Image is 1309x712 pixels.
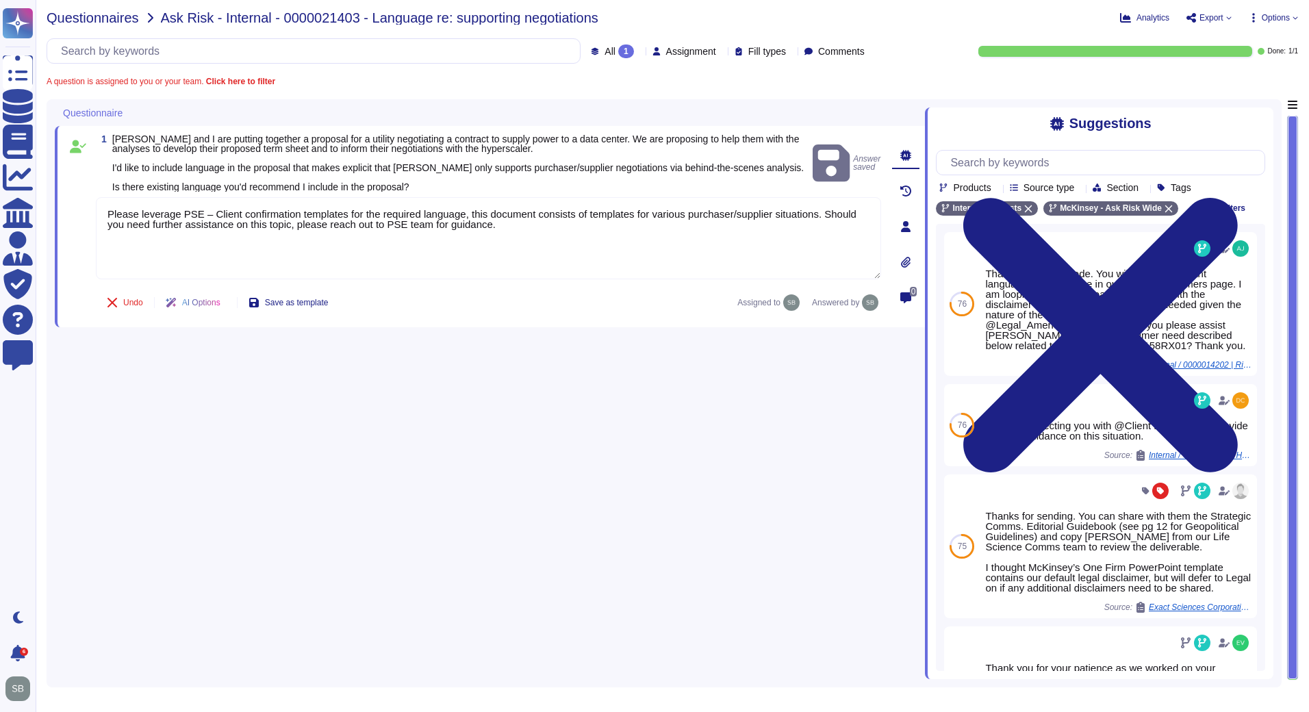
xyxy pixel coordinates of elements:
[1232,483,1249,499] img: user
[203,77,275,86] b: Click here to filter
[812,298,859,307] span: Answered by
[1136,14,1169,22] span: Analytics
[1149,603,1251,611] span: Exact Sciences Corporation / 0000013901 | Ask Risk | Salesforce
[161,11,598,25] span: Ask Risk - Internal - 0000021403 - Language re: supporting negotiations
[737,294,806,311] span: Assigned to
[1199,14,1223,22] span: Export
[238,289,340,316] button: Save as template
[123,298,143,307] span: Undo
[112,133,804,192] span: [PERSON_NAME] and I are putting together a proposal for a utility negotiating a contract to suppl...
[1232,635,1249,651] img: user
[1232,240,1249,257] img: user
[813,142,881,185] span: Answer saved
[47,11,139,25] span: Questionnaires
[1262,14,1290,22] span: Options
[182,298,220,307] span: AI Options
[910,287,917,296] span: 0
[618,44,634,58] div: 1
[1120,12,1169,23] button: Analytics
[985,511,1251,593] div: Thanks for sending. You can share with them the Strategic Comms. Editorial Guidebook (see pg 12 f...
[1232,392,1249,409] img: user
[666,47,716,56] span: Assignment
[1104,602,1251,613] span: Source:
[1267,48,1286,55] span: Done:
[96,197,881,279] textarea: Please leverage PSE – Client confirmation templates for the required language, this document cons...
[5,676,30,701] img: user
[47,77,275,86] span: A question is assigned to you or your team.
[605,47,615,56] span: All
[958,542,967,550] span: 75
[783,294,800,311] img: user
[818,47,865,56] span: Comments
[3,674,40,704] button: user
[54,39,580,63] input: Search by keywords
[20,648,28,656] div: 6
[958,421,967,429] span: 76
[748,47,786,56] span: Fill types
[63,108,123,118] span: Questionnaire
[958,300,967,308] span: 76
[96,289,154,316] button: Undo
[265,298,329,307] span: Save as template
[862,294,878,311] img: user
[1288,48,1298,55] span: 1 / 1
[96,134,107,144] span: 1
[943,151,1264,175] input: Search by keywords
